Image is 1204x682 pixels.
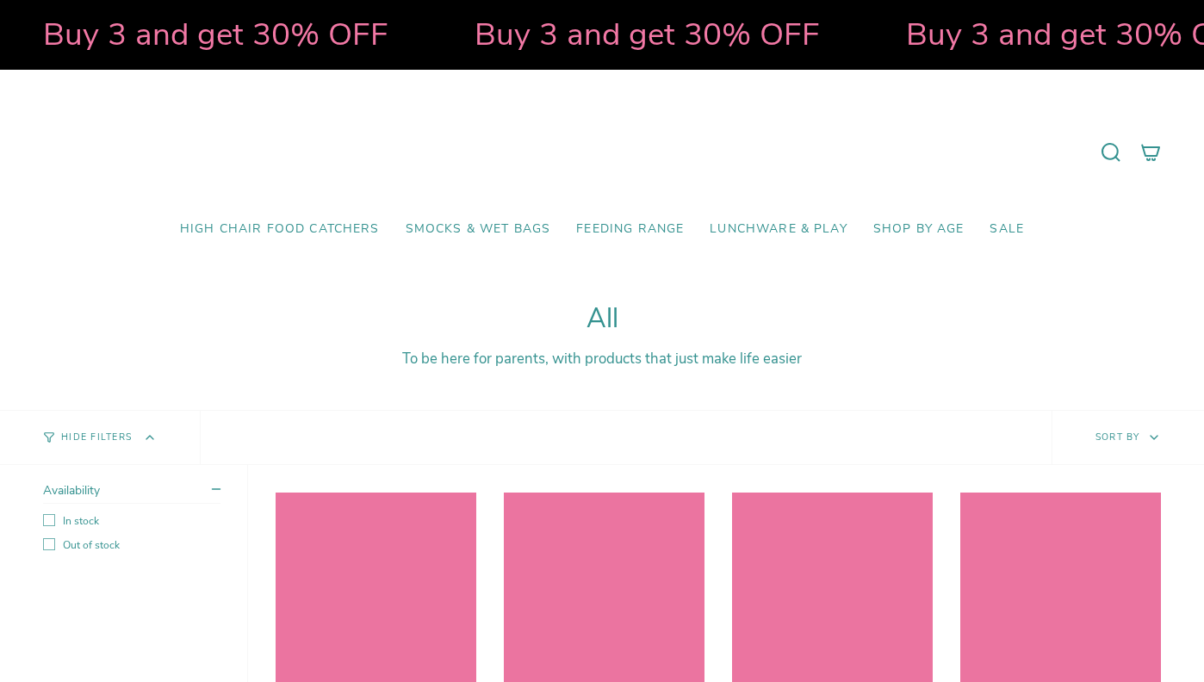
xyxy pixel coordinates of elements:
[4,13,350,56] strong: Buy 3 and get 30% OFF
[167,209,393,250] a: High Chair Food Catchers
[1095,431,1140,443] span: Sort by
[43,538,220,552] label: Out of stock
[180,222,380,237] span: High Chair Food Catchers
[393,209,564,250] a: Smocks & Wet Bags
[61,433,132,443] span: Hide Filters
[43,482,220,504] summary: Availability
[873,222,965,237] span: Shop by Age
[710,222,847,237] span: Lunchware & Play
[990,222,1024,237] span: SALE
[402,349,802,369] span: To be here for parents, with products that just make life easier
[406,222,551,237] span: Smocks & Wet Bags
[860,209,977,250] a: Shop by Age
[1052,411,1204,464] button: Sort by
[977,209,1037,250] a: SALE
[43,514,220,528] label: In stock
[454,96,751,209] a: Mumma’s Little Helpers
[697,209,860,250] a: Lunchware & Play
[436,13,781,56] strong: Buy 3 and get 30% OFF
[43,303,1161,335] h1: All
[576,222,684,237] span: Feeding Range
[563,209,697,250] a: Feeding Range
[43,482,100,499] span: Availability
